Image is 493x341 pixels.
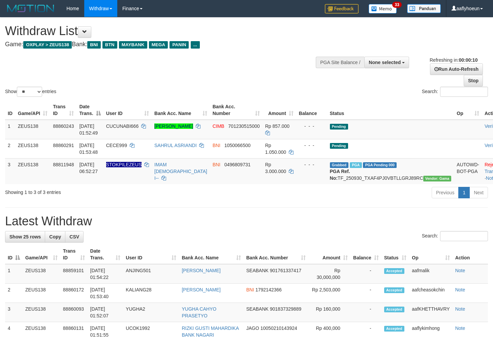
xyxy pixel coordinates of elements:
span: Copy 1792142366 to clipboard [255,287,282,292]
span: SEABANK [246,306,269,312]
a: Note [455,268,465,273]
td: ZEUS138 [15,158,50,184]
h4: Game: Bank: [5,41,322,48]
th: Trans ID: activate to sort column ascending [50,101,76,120]
h1: Withdraw List [5,24,322,38]
td: Rp 160,000 [308,303,350,322]
span: Vendor URL: https://trx31.1velocity.biz [423,176,452,181]
input: Search: [440,87,488,97]
td: [DATE] 01:54:22 [88,264,123,284]
span: PANIN [170,41,189,49]
div: - - - [299,123,325,130]
span: Accepted [384,326,404,332]
td: ZEUS138 [23,264,60,284]
span: Copy 901837329889 to clipboard [270,306,301,312]
span: Rp 1.050.000 [265,143,286,155]
th: Balance [296,101,327,120]
td: aafcheasokchin [409,284,452,303]
a: Copy [45,231,65,243]
span: Pending [330,143,348,149]
th: Bank Acc. Number: activate to sort column ascending [210,101,263,120]
a: RIZKI GUSTI MAHARDIKA BANK NAGARI [182,325,239,338]
span: SEABANK [246,268,269,273]
td: ANJING501 [123,264,179,284]
span: BTN [102,41,117,49]
td: aafKHETTHAVRY [409,303,452,322]
a: CSV [65,231,84,243]
td: - [350,303,381,322]
td: ZEUS138 [15,120,50,139]
a: Show 25 rows [5,231,45,243]
td: - [350,264,381,284]
th: Amount: activate to sort column ascending [263,101,296,120]
th: Status: activate to sort column ascending [381,245,409,264]
a: SAHRUL ASRIANDI [154,143,197,148]
th: Date Trans.: activate to sort column ascending [88,245,123,264]
span: [DATE] 06:52:27 [79,162,98,174]
td: 3 [5,303,23,322]
a: [PERSON_NAME] [154,123,193,129]
span: Accepted [384,287,404,293]
button: None selected [364,57,409,68]
td: ZEUS138 [23,284,60,303]
a: Next [469,187,488,198]
span: ... [191,41,200,49]
td: 88860093 [60,303,88,322]
th: Bank Acc. Number: activate to sort column ascending [244,245,308,264]
a: [PERSON_NAME] [182,287,220,292]
a: Run Auto-Refresh [430,63,483,75]
span: MAYBANK [119,41,147,49]
a: [PERSON_NAME] [182,268,220,273]
span: Copy 701230515000 to clipboard [228,123,259,129]
span: Copy 10050210143924 to clipboard [260,325,297,331]
td: YUGHA2 [123,303,179,322]
a: Previous [432,187,459,198]
th: Balance: activate to sort column ascending [350,245,381,264]
th: Game/API: activate to sort column ascending [23,245,60,264]
a: Note [455,287,465,292]
span: [DATE] 01:53:48 [79,143,98,155]
th: Amount: activate to sort column ascending [308,245,350,264]
input: Search: [440,231,488,241]
span: CSV [69,234,79,239]
a: Stop [464,75,483,86]
span: Copy 901761337417 to clipboard [270,268,301,273]
th: Date Trans.: activate to sort column descending [76,101,103,120]
span: Nama rekening ada tanda titik/strip, harap diedit [106,162,142,167]
th: Status [327,101,454,120]
span: Copy 0496809731 to clipboard [224,162,251,167]
td: AUTOWD-BOT-PGA [454,158,482,184]
a: Note [455,306,465,312]
img: panduan.png [407,4,441,13]
td: Rp 30,000,000 [308,264,350,284]
span: Show 25 rows [9,234,41,239]
th: User ID: activate to sort column ascending [123,245,179,264]
select: Showentries [17,87,42,97]
th: Bank Acc. Name: activate to sort column ascending [179,245,243,264]
span: BNI [213,143,220,148]
span: CUCUNABI666 [106,123,138,129]
span: BNI [87,41,100,49]
span: BNI [246,287,254,292]
a: YUGHA CAHYO PRASETYO [182,306,216,318]
span: Grabbed [330,162,349,168]
h1: Latest Withdraw [5,215,488,228]
th: Op: activate to sort column ascending [409,245,452,264]
div: PGA Site Balance / [316,57,364,68]
span: 88811948 [53,162,74,167]
span: None selected [369,60,401,65]
td: [DATE] 01:53:40 [88,284,123,303]
th: ID [5,101,15,120]
span: [DATE] 01:52:49 [79,123,98,136]
th: Game/API: activate to sort column ascending [15,101,50,120]
span: Rp 3.000.000 [265,162,286,174]
span: BNI [213,162,220,167]
td: 88859101 [60,264,88,284]
td: aafmalik [409,264,452,284]
span: Refreshing in: [430,57,477,63]
th: User ID: activate to sort column ascending [103,101,152,120]
span: Marked by aafsreyleap [350,162,362,168]
td: 3 [5,158,15,184]
td: 2 [5,284,23,303]
a: 1 [458,187,470,198]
